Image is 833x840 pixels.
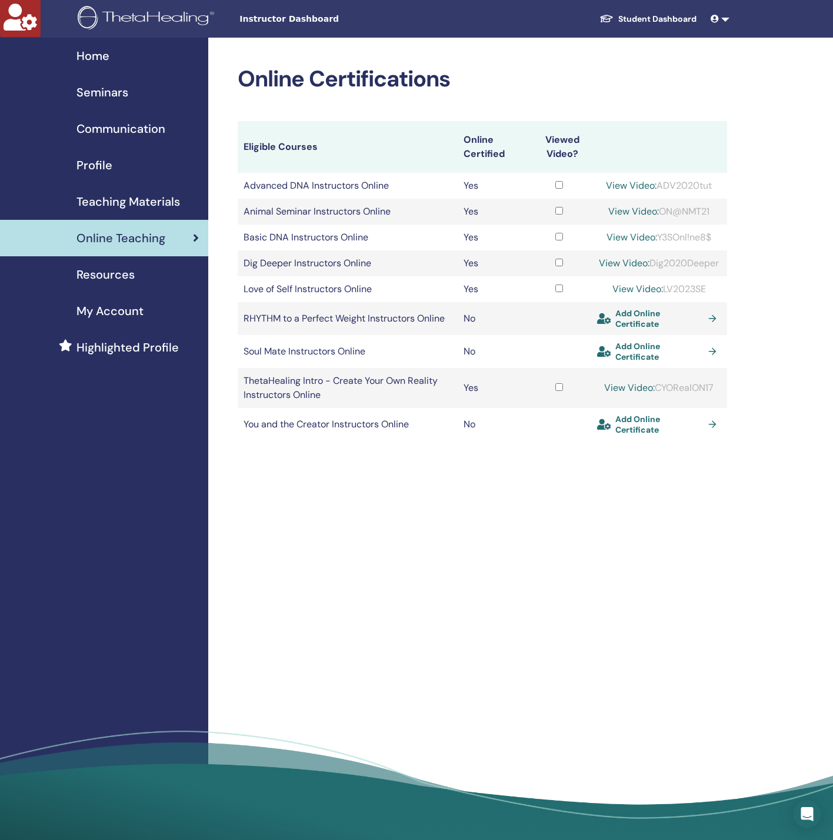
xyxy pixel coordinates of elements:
[597,341,721,362] a: Add Online Certificate
[458,121,527,173] th: Online Certified
[238,173,458,199] td: Advanced DNA Instructors Online
[607,231,657,243] a: View Video:
[458,408,527,441] td: No
[527,121,591,173] th: Viewed Video?
[615,308,704,329] span: Add Online Certificate
[597,282,721,296] div: LV2023SE
[458,199,527,225] td: Yes
[238,250,458,276] td: Dig Deeper Instructors Online
[238,335,458,368] td: Soul Mate Instructors Online
[78,6,218,32] img: logo.png
[458,368,527,408] td: Yes
[793,800,821,828] div: Open Intercom Messenger
[606,179,657,192] a: View Video:
[238,66,727,93] h2: Online Certifications
[76,229,165,247] span: Online Teaching
[238,225,458,250] td: Basic DNA Instructors Online
[238,199,458,225] td: Animal Seminar Instructors Online
[76,120,165,138] span: Communication
[458,335,527,368] td: No
[76,156,112,174] span: Profile
[590,8,706,30] a: Student Dashboard
[597,205,721,219] div: ON@NMT21
[238,368,458,408] td: ThetaHealing Intro - Create Your Own Reality Instructors Online
[597,256,721,270] div: Dig2020Deeper
[458,225,527,250] td: Yes
[76,302,144,320] span: My Account
[239,13,416,25] span: Instructor Dashboard
[76,83,128,101] span: Seminars
[76,193,180,210] span: Teaching Materials
[597,414,721,435] a: Add Online Certificate
[238,408,458,441] td: You and the Creator Instructors Online
[76,266,135,283] span: Resources
[597,230,721,245] div: Y3SOnl!ne8$
[238,121,458,173] th: Eligible Courses
[608,205,659,217] a: View Video:
[597,179,721,193] div: ADV2020tut
[599,14,614,24] img: graduation-cap-white.svg
[615,414,704,435] span: Add Online Certificate
[458,276,527,302] td: Yes
[599,257,649,269] a: View Video:
[604,381,655,394] a: View Video:
[238,302,458,335] td: RHYTHM to a Perfect Weight Instructors Online
[597,381,721,395] div: CYORealON17
[612,283,663,295] a: View Video:
[458,250,527,276] td: Yes
[76,339,179,356] span: Highlighted Profile
[597,308,721,329] a: Add Online Certificate
[238,276,458,302] td: Love of Self Instructors Online
[615,341,704,362] span: Add Online Certificate
[458,302,527,335] td: No
[458,173,527,199] td: Yes
[76,47,109,65] span: Home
